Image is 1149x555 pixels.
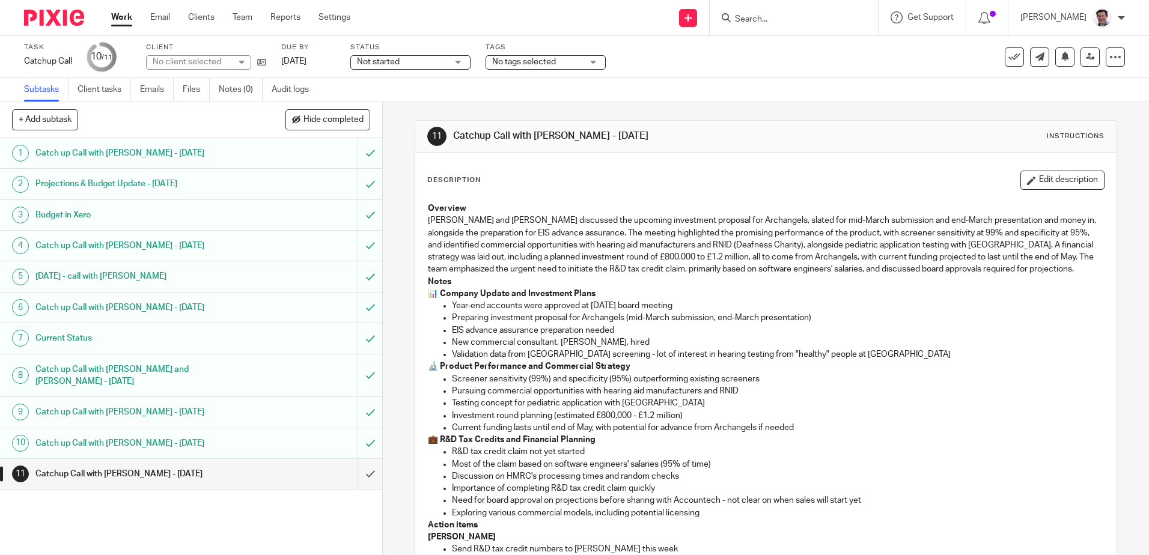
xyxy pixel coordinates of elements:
div: Mark as to do [358,323,382,353]
p: [PERSON_NAME] and [PERSON_NAME] discussed the upcoming investment proposal for Archangels, slated... [428,214,1103,275]
div: 3 [12,207,29,223]
img: Facebook%20Profile%20picture%20(2).jpg [1093,8,1112,28]
div: 6 [12,299,29,316]
p: Need for board approval on projections before sharing with Accountech - not clear on when sales w... [452,494,1103,506]
button: Hide completed [285,109,370,130]
h1: Current Status [35,329,242,347]
a: Subtasks [24,78,69,102]
div: 7 [12,330,29,347]
button: Edit description [1020,171,1105,190]
strong: Notes [428,277,451,286]
a: Settings [318,11,350,23]
a: Reassign task [1080,47,1100,67]
a: Work [111,11,132,23]
p: EIS advance assurance preparation needed [452,324,1103,336]
h1: Catchup Call with [PERSON_NAME] - [DATE] [35,465,242,483]
h1: Catch up Call with [PERSON_NAME] and [PERSON_NAME] - [DATE] [35,360,242,391]
strong: Overview [428,204,466,213]
a: Email [150,11,170,23]
p: Investment round planning (estimated £800,000 - £1.2 million) [452,410,1103,422]
div: Mark as to do [358,354,382,397]
a: Emails [140,78,174,102]
div: 9 [12,404,29,420]
img: Pixie [24,10,84,26]
p: Exploring various commercial models, including potential licensing [452,507,1103,519]
h1: Catch up Call with [PERSON_NAME] - [DATE] [35,237,242,255]
h1: Catch up Call with [PERSON_NAME] - [DATE] [35,403,242,421]
a: Send new email to Hearing Diagnostics Limited [1030,47,1049,67]
div: 11 [427,127,446,146]
p: Preparing investment proposal for Archangels (mid-March submission, end-March presentation) [452,312,1103,324]
div: Mark as to do [358,261,382,291]
label: Due by [281,43,335,52]
div: 10 [12,435,29,452]
strong: [PERSON_NAME] [428,533,496,541]
small: /11 [102,54,112,61]
p: Importance of completing R&D tax credit claim quickly [452,482,1103,494]
div: Mark as to do [358,428,382,458]
label: Tags [486,43,606,52]
label: Status [350,43,471,52]
div: Mark as to do [358,138,382,168]
p: Testing concept for pediatric application with [GEOGRAPHIC_DATA] [452,397,1103,409]
p: Pursuing commercial opportunities with hearing aid manufacturers and RNID [452,385,1103,397]
div: Mark as to do [358,231,382,261]
p: Year-end accounts were approved at [DATE] board meeting [452,300,1103,312]
strong: 🔬 Product Performance and Commercial Strategy [428,362,630,371]
h1: Projections & Budget Update - [DATE] [35,175,242,193]
div: 11 [12,466,29,482]
h1: [DATE] - call with [PERSON_NAME] [35,267,242,285]
i: Open client page [257,58,266,67]
p: Discussion on HMRC's processing times and random checks [452,470,1103,482]
p: Current funding lasts until end of May, with potential for advance from Archangels if needed [452,422,1103,434]
a: Audit logs [272,78,318,102]
h1: Catchup Call with [PERSON_NAME] - [DATE] [453,130,791,142]
span: Hide completed [303,115,364,125]
strong: Action items [428,521,478,529]
div: Mark as to do [358,397,382,427]
span: [DATE] [281,57,306,65]
p: Validation data from [GEOGRAPHIC_DATA] screening - lot of interest in hearing testing from "healt... [452,348,1103,360]
a: Team [233,11,252,23]
h1: Catch up Call with [PERSON_NAME] - [DATE] [35,434,242,452]
strong: 💼 R&D Tax Credits and Financial Planning [428,435,596,444]
p: Screener sensitivity (99%) and specificity (95%) outperforming existing screeners [452,373,1103,385]
button: Snooze task [1055,47,1074,67]
span: No tags selected [492,58,556,66]
p: R&D tax credit claim not yet started [452,446,1103,458]
div: 1 [12,145,29,162]
div: Instructions [1047,132,1105,141]
label: Task [24,43,72,52]
p: Send R&D tax credit numbers to [PERSON_NAME] this week [452,543,1103,555]
span: Get Support [907,13,954,22]
div: 10 [91,50,112,64]
div: Mark as to do [358,169,382,199]
div: 8 [12,367,29,384]
label: Client [146,43,266,52]
a: Client tasks [78,78,131,102]
p: Most of the claim based on software engineers' salaries (95% of time) [452,458,1103,470]
p: Description [427,175,481,185]
h1: Catch up Call with [PERSON_NAME] - [DATE] [35,144,242,162]
span: Not started [357,58,400,66]
p: New commercial consultant, [PERSON_NAME], hired [452,336,1103,348]
div: No client selected [153,56,231,68]
div: Mark as to do [358,200,382,230]
input: Search [734,14,842,25]
strong: 📊 Company Update and Investment Plans [428,290,596,298]
button: + Add subtask [12,109,78,130]
div: 4 [12,237,29,254]
div: Mark as to do [358,293,382,323]
div: Mark as done [358,459,382,489]
div: 2 [12,176,29,193]
a: Clients [188,11,215,23]
a: Files [183,78,210,102]
a: Notes (0) [219,78,263,102]
a: Reports [270,11,300,23]
p: [PERSON_NAME] [1020,11,1087,23]
div: 5 [12,268,29,285]
h1: Catch up Call with [PERSON_NAME] - [DATE] [35,299,242,317]
h1: Budget in Xero [35,206,242,224]
div: Catchup Call [24,55,72,67]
